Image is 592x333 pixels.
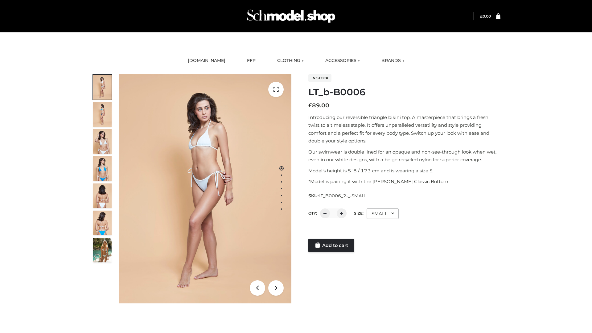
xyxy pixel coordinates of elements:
[480,14,491,18] bdi: 0.00
[93,129,112,154] img: ArielClassicBikiniTop_CloudNine_AzureSky_OW114ECO_3-scaled.jpg
[93,156,112,181] img: ArielClassicBikiniTop_CloudNine_AzureSky_OW114ECO_4-scaled.jpg
[377,54,409,68] a: BRANDS
[273,54,308,68] a: CLOTHING
[308,167,500,175] p: Model’s height is 5 ‘8 / 173 cm and is wearing a size S.
[319,193,367,199] span: LT_B0006_2-_-SMALL
[93,75,112,100] img: ArielClassicBikiniTop_CloudNine_AzureSky_OW114ECO_1-scaled.jpg
[119,74,291,303] img: ArielClassicBikiniTop_CloudNine_AzureSky_OW114ECO_1
[308,192,367,199] span: SKU:
[308,87,500,98] h1: LT_b-B0006
[183,54,230,68] a: [DOMAIN_NAME]
[93,238,112,262] img: Arieltop_CloudNine_AzureSky2.jpg
[308,178,500,186] p: *Model is pairing it with the [PERSON_NAME] Classic Bottom
[321,54,364,68] a: ACCESSORIES
[308,74,331,82] span: In stock
[308,102,329,109] bdi: 89.00
[93,102,112,127] img: ArielClassicBikiniTop_CloudNine_AzureSky_OW114ECO_2-scaled.jpg
[480,14,483,18] span: £
[93,211,112,235] img: ArielClassicBikiniTop_CloudNine_AzureSky_OW114ECO_8-scaled.jpg
[242,54,260,68] a: FFP
[308,148,500,164] p: Our swimwear is double lined for an opaque and non-see-through look when wet, even in our white d...
[480,14,491,18] a: £0.00
[93,183,112,208] img: ArielClassicBikiniTop_CloudNine_AzureSky_OW114ECO_7-scaled.jpg
[308,211,317,216] label: QTY:
[308,113,500,145] p: Introducing our reversible triangle bikini top. A masterpiece that brings a fresh twist to a time...
[308,102,312,109] span: £
[354,211,364,216] label: Size:
[308,239,354,252] a: Add to cart
[245,4,337,28] img: Schmodel Admin 964
[367,208,399,219] div: SMALL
